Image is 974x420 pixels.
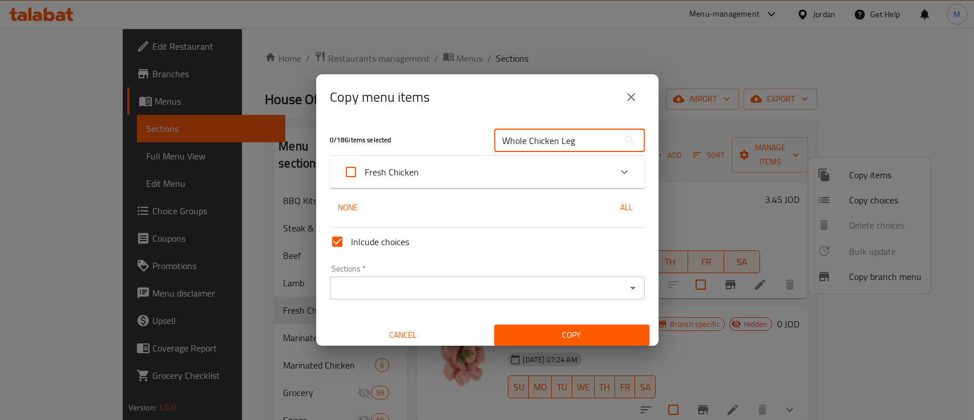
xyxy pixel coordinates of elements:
span: All [613,201,640,215]
span: Inlcude choices [351,235,409,249]
span: Fresh Chicken [365,163,419,181]
input: Select section [333,280,623,296]
h2: Copy menu items [330,88,430,106]
span: Cancel [330,328,476,342]
div: Expand [330,156,645,188]
span: None [334,201,362,215]
button: Cancel [325,325,480,346]
h5: 0 / 186 items selected [330,135,480,145]
span: Copy [503,328,640,342]
button: None [330,197,366,218]
button: Copy [494,325,649,346]
button: Open [625,280,641,296]
label: Acknowledge [337,158,419,186]
button: All [608,197,645,218]
button: close [617,83,645,111]
input: Search in items [494,129,619,152]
